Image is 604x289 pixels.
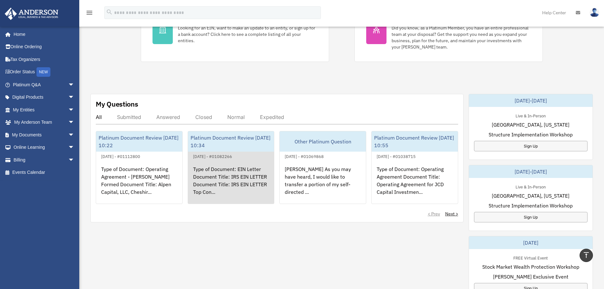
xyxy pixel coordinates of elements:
[178,25,317,44] div: Looking for an EIN, want to make an update to an entity, or sign up for a bank account? Click her...
[4,66,84,79] a: Order StatusNEW
[280,153,329,159] div: [DATE] - #01069868
[279,131,366,204] a: Other Platinum Question[DATE] - #01069868[PERSON_NAME] As you may have heard, I would like to tra...
[4,166,84,179] a: Events Calendar
[582,251,590,259] i: vertical_align_top
[156,114,180,120] div: Answered
[372,153,421,159] div: [DATE] - #01038715
[188,131,274,152] div: Platinum Document Review [DATE] 10:34
[354,4,543,62] a: My Anderson Team Did you know, as a Platinum Member, you have an entire professional team at your...
[68,154,81,167] span: arrow_drop_down
[280,131,366,152] div: Other Platinum Question
[489,131,573,138] span: Structure Implementation Workshop
[4,53,84,66] a: Tax Organizers
[469,236,593,249] div: [DATE]
[68,141,81,154] span: arrow_drop_down
[195,114,212,120] div: Closed
[508,254,553,261] div: FREE Virtual Event
[106,9,113,16] i: search
[4,116,84,129] a: My Anderson Teamarrow_drop_down
[227,114,245,120] div: Normal
[188,160,274,210] div: Type of Document: EIN Letter Document Title: IRS EIN LETTER Document Title: IRS EIN LETTER Top Co...
[280,160,366,210] div: [PERSON_NAME] As you may have heard, I would like to transfer a portion of my self-directed ...
[96,99,138,109] div: My Questions
[96,131,183,204] a: Platinum Document Review [DATE] 10:22[DATE] - #01112800Type of Document: Operating Agreement - [P...
[493,273,568,280] span: [PERSON_NAME] Exclusive Event
[482,263,579,271] span: Stock Market Wealth Protection Workshop
[3,8,60,20] img: Anderson Advisors Platinum Portal
[188,131,275,204] a: Platinum Document Review [DATE] 10:34[DATE] - #01082266Type of Document: EIN Letter Document Titl...
[492,192,569,200] span: [GEOGRAPHIC_DATA], [US_STATE]
[68,128,81,141] span: arrow_drop_down
[68,91,81,104] span: arrow_drop_down
[590,8,599,17] img: User Pic
[474,141,588,151] a: Sign Up
[96,114,102,120] div: All
[4,41,84,53] a: Online Ordering
[445,211,458,217] a: Next >
[474,212,588,222] a: Sign Up
[580,249,593,262] a: vertical_align_top
[68,116,81,129] span: arrow_drop_down
[469,165,593,178] div: [DATE]-[DATE]
[96,160,182,210] div: Type of Document: Operating Agreement - [PERSON_NAME] Formed Document Title: Alpen Capital, LLC, ...
[392,25,531,50] div: Did you know, as a Platinum Member, you have an entire professional team at your disposal? Get th...
[86,9,93,16] i: menu
[371,131,458,204] a: Platinum Document Review [DATE] 10:55[DATE] - #01038715Type of Document: Operating Agreement Docu...
[492,121,569,128] span: [GEOGRAPHIC_DATA], [US_STATE]
[4,154,84,166] a: Billingarrow_drop_down
[68,78,81,91] span: arrow_drop_down
[36,67,50,77] div: NEW
[260,114,284,120] div: Expedited
[4,28,81,41] a: Home
[510,112,551,119] div: Live & In-Person
[96,153,145,159] div: [DATE] - #01112800
[489,202,573,209] span: Structure Implementation Workshop
[469,94,593,107] div: [DATE]-[DATE]
[4,103,84,116] a: My Entitiesarrow_drop_down
[372,160,458,210] div: Type of Document: Operating Agreement Document Title: Operating Agreement for JCD Capital Investm...
[372,131,458,152] div: Platinum Document Review [DATE] 10:55
[141,4,329,62] a: My Entities Looking for an EIN, want to make an update to an entity, or sign up for a bank accoun...
[4,78,84,91] a: Platinum Q&Aarrow_drop_down
[4,141,84,154] a: Online Learningarrow_drop_down
[4,91,84,104] a: Digital Productsarrow_drop_down
[96,131,182,152] div: Platinum Document Review [DATE] 10:22
[4,128,84,141] a: My Documentsarrow_drop_down
[86,11,93,16] a: menu
[68,103,81,116] span: arrow_drop_down
[188,153,237,159] div: [DATE] - #01082266
[510,183,551,190] div: Live & In-Person
[117,114,141,120] div: Submitted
